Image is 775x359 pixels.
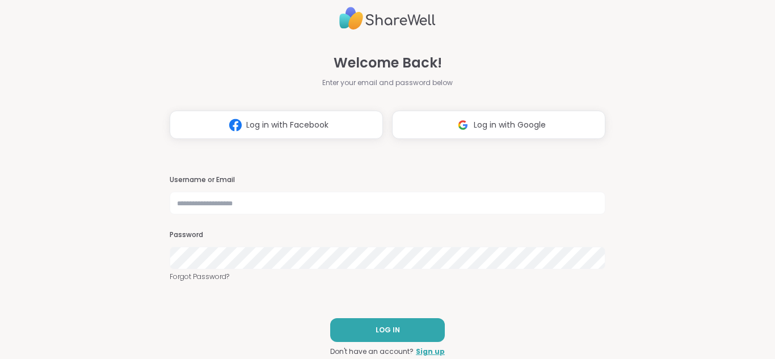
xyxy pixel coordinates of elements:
a: Sign up [416,347,445,357]
button: Log in with Google [392,111,605,139]
span: Log in with Google [474,119,546,131]
img: ShareWell Logo [339,2,436,35]
span: LOG IN [376,325,400,335]
span: Enter your email and password below [322,78,453,88]
span: Log in with Facebook [246,119,328,131]
span: Welcome Back! [334,53,442,73]
span: Don't have an account? [330,347,414,357]
h3: Username or Email [170,175,605,185]
a: Forgot Password? [170,272,605,282]
img: ShareWell Logomark [452,115,474,136]
button: LOG IN [330,318,445,342]
button: Log in with Facebook [170,111,383,139]
img: ShareWell Logomark [225,115,246,136]
h3: Password [170,230,605,240]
